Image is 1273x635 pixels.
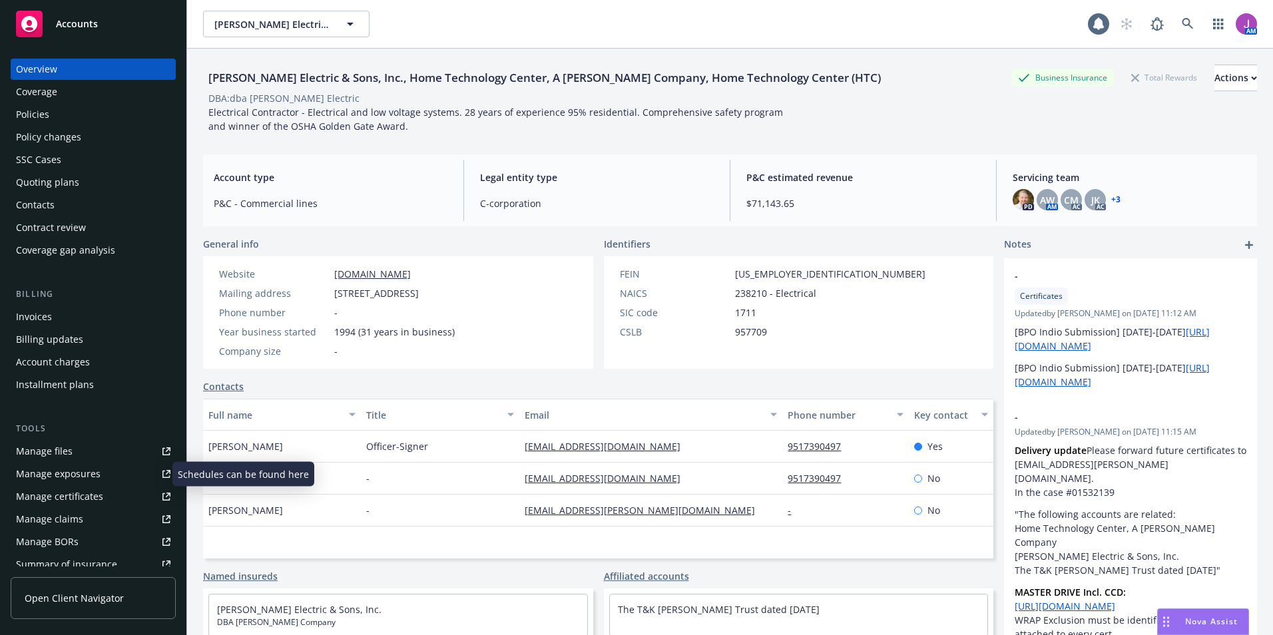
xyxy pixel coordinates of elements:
[334,286,419,300] span: [STREET_ADDRESS]
[1113,11,1140,37] a: Start snowing
[11,329,176,350] a: Billing updates
[604,237,650,251] span: Identifiers
[361,399,519,431] button: Title
[1236,13,1257,35] img: photo
[11,351,176,373] a: Account charges
[11,463,176,485] a: Manage exposures
[366,439,428,453] span: Officer-Signer
[620,306,730,319] div: SIC code
[16,104,49,125] div: Policies
[11,104,176,125] a: Policies
[203,399,361,431] button: Full name
[11,217,176,238] a: Contract review
[1214,65,1257,91] button: Actions
[16,306,52,327] div: Invoices
[11,126,176,148] a: Policy changes
[203,379,244,393] a: Contacts
[16,172,79,193] div: Quoting plans
[1015,444,1087,457] strong: Delivery update
[480,170,714,184] span: Legal entity type
[927,439,943,453] span: Yes
[1015,600,1115,612] a: [URL][DOMAIN_NAME]
[334,325,455,339] span: 1994 (31 years in business)
[11,172,176,193] a: Quoting plans
[1011,69,1114,86] div: Business Insurance
[11,531,176,552] a: Manage BORs
[16,194,55,216] div: Contacts
[219,325,329,339] div: Year business started
[16,329,83,350] div: Billing updates
[620,286,730,300] div: NAICS
[208,408,341,422] div: Full name
[1015,308,1246,319] span: Updated by [PERSON_NAME] on [DATE] 11:12 AM
[788,408,889,422] div: Phone number
[219,344,329,358] div: Company size
[11,486,176,507] a: Manage certificates
[1015,325,1246,353] p: [BPO Indio Submission] [DATE]-[DATE]
[735,286,816,300] span: 238210 - Electrical
[927,503,940,517] span: No
[11,422,176,435] div: Tools
[16,441,73,462] div: Manage files
[208,106,786,132] span: Electrical Contractor - Electrical and low voltage systems. 28 years of experience 95% residentia...
[366,471,370,485] span: -
[334,306,338,319] span: -
[11,194,176,216] a: Contacts
[16,509,83,530] div: Manage claims
[25,591,124,605] span: Open Client Navigator
[16,59,57,80] div: Overview
[16,554,117,575] div: Summary of insurance
[525,408,763,422] div: Email
[16,374,94,395] div: Installment plans
[203,569,278,583] a: Named insureds
[366,503,370,517] span: -
[735,306,756,319] span: 1711
[16,463,101,485] div: Manage exposures
[525,504,766,517] a: [EMAIL_ADDRESS][PERSON_NAME][DOMAIN_NAME]
[16,217,86,238] div: Contract review
[219,306,329,319] div: Phone number
[1013,170,1246,184] span: Servicing team
[746,170,980,184] span: P&C estimated revenue
[1020,290,1063,302] span: Certificates
[1064,193,1079,207] span: CM
[914,408,973,422] div: Key contact
[334,268,411,280] a: [DOMAIN_NAME]
[1015,361,1246,389] p: [BPO Indio Submission] [DATE]-[DATE]
[208,439,283,453] span: [PERSON_NAME]
[620,325,730,339] div: CSLB
[519,399,783,431] button: Email
[16,531,79,552] div: Manage BORs
[480,196,714,210] span: C-corporation
[214,170,447,184] span: Account type
[788,504,802,517] a: -
[1174,11,1201,37] a: Search
[208,91,360,105] div: DBA: dba [PERSON_NAME] Electric
[1004,237,1031,253] span: Notes
[525,472,691,485] a: [EMAIL_ADDRESS][DOMAIN_NAME]
[1185,616,1238,627] span: Nova Assist
[735,267,925,281] span: [US_EMPLOYER_IDENTIFICATION_NUMBER]
[11,288,176,301] div: Billing
[11,149,176,170] a: SSC Cases
[1015,269,1212,283] span: -
[1241,237,1257,253] a: add
[1015,426,1246,438] span: Updated by [PERSON_NAME] on [DATE] 11:15 AM
[1125,69,1204,86] div: Total Rewards
[11,554,176,575] a: Summary of insurance
[746,196,980,210] span: $71,143.65
[1091,193,1100,207] span: JK
[11,306,176,327] a: Invoices
[214,196,447,210] span: P&C - Commercial lines
[203,11,370,37] button: [PERSON_NAME] Electric & Sons, Inc., Home Technology Center, A [PERSON_NAME] Company, Home Techno...
[366,408,499,422] div: Title
[16,149,61,170] div: SSC Cases
[1013,189,1034,210] img: photo
[1158,609,1174,634] div: Drag to move
[203,69,886,87] div: [PERSON_NAME] Electric & Sons, Inc., Home Technology Center, A [PERSON_NAME] Company, Home Techno...
[11,374,176,395] a: Installment plans
[1157,608,1249,635] button: Nova Assist
[16,81,57,103] div: Coverage
[1015,410,1212,424] span: -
